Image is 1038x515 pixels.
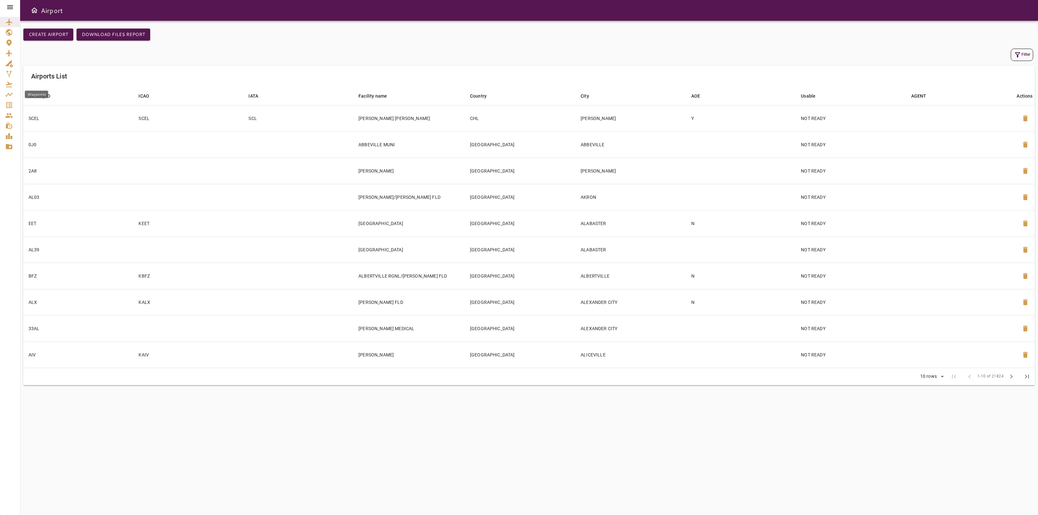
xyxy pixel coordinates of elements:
[801,246,900,253] p: NOT READY
[1018,111,1033,126] button: Delete Airport
[353,341,465,368] td: [PERSON_NAME]
[23,131,133,158] td: 0J0
[919,374,938,379] div: 10 rows
[1018,137,1033,152] button: Delete Airport
[465,315,575,341] td: [GEOGRAPHIC_DATA]
[1018,268,1033,284] button: Delete Airport
[801,325,900,332] p: NOT READY
[133,289,243,315] td: KALX
[25,91,48,98] div: Waypoints
[691,92,700,100] div: AOE
[575,263,686,289] td: ALBERTVILLE
[23,236,133,263] td: AL39
[946,369,962,384] span: First Page
[1008,373,1015,380] span: chevron_right
[962,369,977,384] span: Previous Page
[575,210,686,236] td: ALABASTER
[23,105,133,131] td: SCEL
[31,71,67,81] h6: Airports List
[801,299,900,305] p: NOT READY
[23,341,133,368] td: AIV
[465,236,575,263] td: [GEOGRAPHIC_DATA]
[353,289,465,315] td: [PERSON_NAME] FLD
[353,105,465,131] td: [PERSON_NAME] [PERSON_NAME]
[248,92,267,100] span: IATA
[1018,294,1033,310] button: Delete Airport
[1021,325,1029,332] span: delete
[23,289,133,315] td: ALX
[1021,167,1029,175] span: delete
[1018,242,1033,257] button: Delete Airport
[23,158,133,184] td: 2A8
[353,210,465,236] td: [GEOGRAPHIC_DATA]
[465,263,575,289] td: [GEOGRAPHIC_DATA]
[801,141,900,148] p: NOT READY
[1023,373,1031,380] span: last_page
[133,105,243,131] td: SCEL
[139,92,149,100] div: ICAO
[801,92,824,100] span: Usable
[801,220,900,227] p: NOT READY
[575,131,686,158] td: ABBEVILLE
[353,158,465,184] td: [PERSON_NAME]
[575,184,686,210] td: AKRON
[133,341,243,368] td: KAIV
[353,315,465,341] td: [PERSON_NAME] MEDICAL
[575,341,686,368] td: ALICEVILLE
[1018,216,1033,231] button: Delete Airport
[470,92,487,100] div: Country
[581,92,597,100] span: City
[575,158,686,184] td: [PERSON_NAME]
[1021,141,1029,149] span: delete
[243,105,353,131] td: SCL
[465,105,575,131] td: CHL
[686,289,796,315] td: N
[916,372,946,381] div: 10 rows
[977,373,1004,380] span: 1-10 of 21824
[575,315,686,341] td: ALEXANDER CITY
[801,273,900,279] p: NOT READY
[133,263,243,289] td: KBFZ
[77,29,150,41] button: Download Files Report
[1021,220,1029,227] span: delete
[575,236,686,263] td: ALABASTER
[801,194,900,200] p: NOT READY
[1021,272,1029,280] span: delete
[41,5,63,16] h6: Airport
[801,115,900,122] p: NOT READY
[465,184,575,210] td: [GEOGRAPHIC_DATA]
[1018,321,1033,336] button: Delete Airport
[23,263,133,289] td: BFZ
[1011,49,1033,61] button: Filter
[353,263,465,289] td: ALBERTVILLE RGNL/[PERSON_NAME] FLD
[911,92,926,100] div: AGENT
[581,92,589,100] div: City
[23,184,133,210] td: AL03
[686,263,796,289] td: N
[23,315,133,341] td: 33AL
[1019,369,1035,384] span: Last Page
[1018,189,1033,205] button: Delete Airport
[23,210,133,236] td: EET
[686,210,796,236] td: N
[358,92,395,100] span: Facility name
[1021,298,1029,306] span: delete
[1004,369,1019,384] span: Next Page
[1021,351,1029,359] span: delete
[465,210,575,236] td: [GEOGRAPHIC_DATA]
[353,236,465,263] td: [GEOGRAPHIC_DATA]
[1018,347,1033,363] button: Delete Airport
[691,92,708,100] span: AOE
[801,168,900,174] p: NOT READY
[358,92,387,100] div: Facility name
[353,184,465,210] td: [PERSON_NAME]/[PERSON_NAME] FLD
[465,158,575,184] td: [GEOGRAPHIC_DATA]
[248,92,258,100] div: IATA
[28,4,41,17] button: Open drawer
[686,105,796,131] td: Y
[465,289,575,315] td: [GEOGRAPHIC_DATA]
[23,29,73,41] button: Create airport
[1021,193,1029,201] span: delete
[1018,163,1033,179] button: Delete Airport
[575,289,686,315] td: ALEXANDER CITY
